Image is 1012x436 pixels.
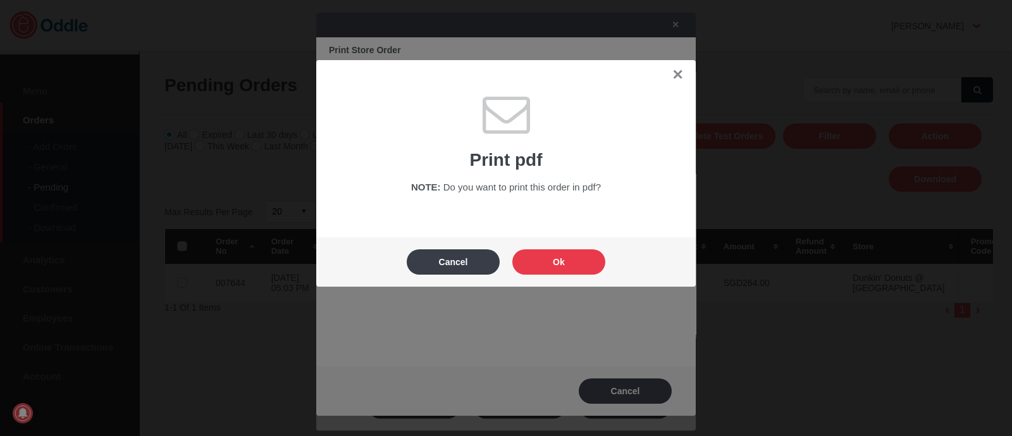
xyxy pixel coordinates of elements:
h1: Print pdf [335,150,677,170]
button: Cancel [407,249,500,275]
span: Do you want to print this order in pdf? [443,182,601,192]
a: ✕ [672,67,683,83]
button: Ok [512,249,605,275]
span: NOTE: [411,182,441,192]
